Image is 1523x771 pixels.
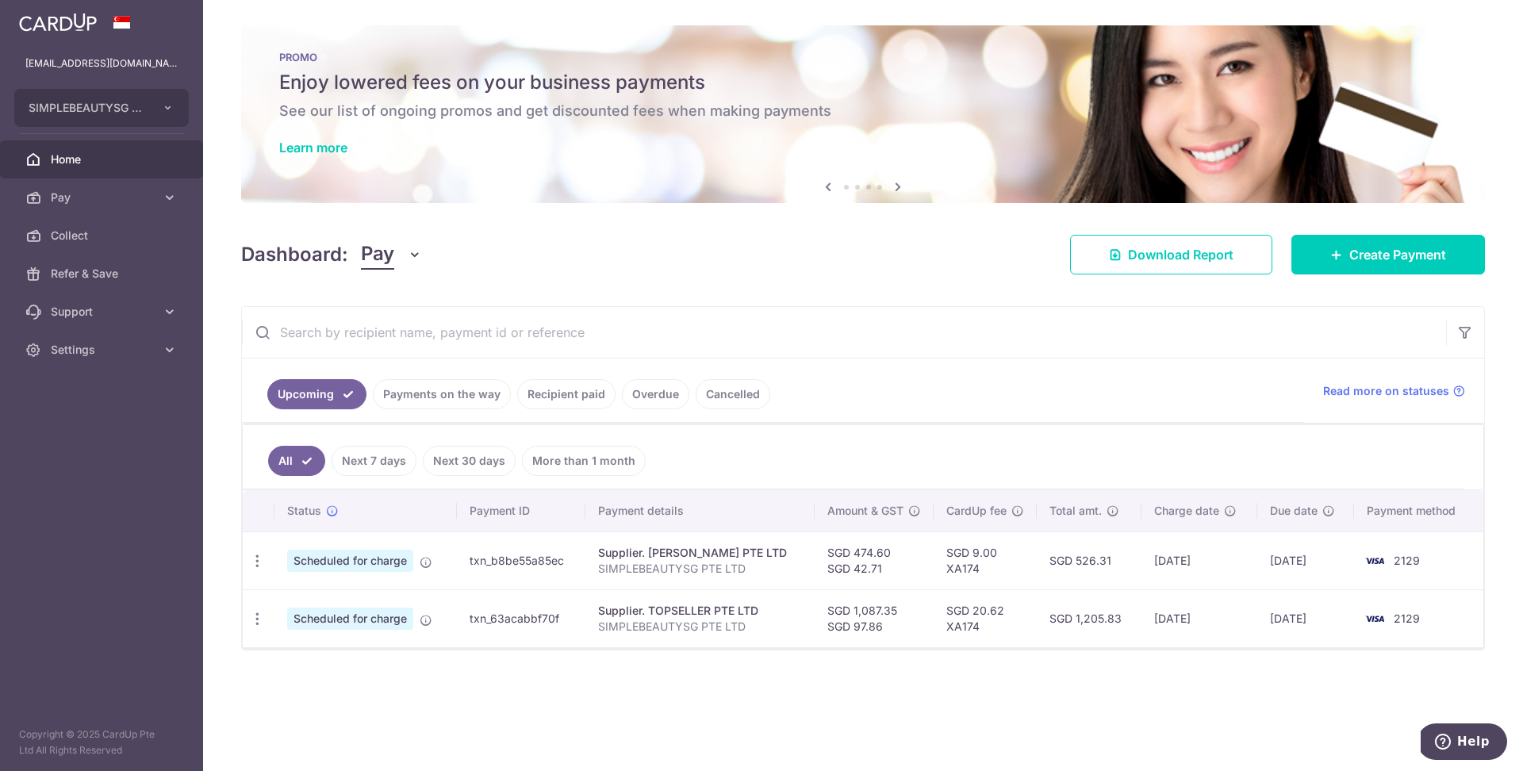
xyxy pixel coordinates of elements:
th: Payment ID [457,490,585,531]
p: [EMAIL_ADDRESS][DOMAIN_NAME] [25,56,178,71]
a: More than 1 month [522,446,646,476]
span: Read more on statuses [1323,383,1449,399]
p: SIMPLEBEAUTYSG PTE LTD [598,619,802,635]
span: Amount & GST [827,503,903,519]
span: Charge date [1154,503,1219,519]
span: Settings [51,342,155,358]
a: Create Payment [1291,235,1485,274]
a: Read more on statuses [1323,383,1465,399]
th: Payment details [585,490,815,531]
h5: Enjoy lowered fees on your business payments [279,70,1447,95]
img: Bank Card [1359,551,1391,570]
h4: Dashboard: [241,240,348,269]
td: SGD 526.31 [1037,531,1141,589]
span: Refer & Save [51,266,155,282]
span: Pay [51,190,155,205]
td: [DATE] [1141,589,1257,647]
td: SGD 1,087.35 SGD 97.86 [815,589,934,647]
p: PROMO [279,51,1447,63]
span: Support [51,304,155,320]
td: SGD 474.60 SGD 42.71 [815,531,934,589]
span: SIMPLEBEAUTYSG PTE. LTD. [29,100,146,116]
a: All [268,446,325,476]
div: Supplier. TOPSELLER PTE LTD [598,603,802,619]
span: Due date [1270,503,1318,519]
a: Payments on the way [373,379,511,409]
a: Overdue [622,379,689,409]
td: [DATE] [1141,531,1257,589]
img: CardUp [19,13,97,32]
span: 2129 [1394,612,1420,625]
td: txn_63acabbf70f [457,589,585,647]
a: Next 30 days [423,446,516,476]
span: Collect [51,228,155,244]
td: [DATE] [1257,589,1354,647]
p: SIMPLEBEAUTYSG PTE LTD [598,561,802,577]
img: Latest Promos Banner [241,25,1485,203]
td: [DATE] [1257,531,1354,589]
a: Next 7 days [332,446,416,476]
span: Download Report [1128,245,1233,264]
td: SGD 20.62 XA174 [934,589,1037,647]
a: Recipient paid [517,379,616,409]
span: Status [287,503,321,519]
a: Learn more [279,140,347,155]
span: Home [51,152,155,167]
button: Pay [361,240,422,270]
span: Scheduled for charge [287,550,413,572]
a: Upcoming [267,379,366,409]
span: 2129 [1394,554,1420,567]
input: Search by recipient name, payment id or reference [242,307,1446,358]
h6: See our list of ongoing promos and get discounted fees when making payments [279,102,1447,121]
iframe: Opens a widget where you can find more information [1421,723,1507,763]
th: Payment method [1354,490,1483,531]
img: Bank Card [1359,609,1391,628]
td: SGD 1,205.83 [1037,589,1141,647]
span: Scheduled for charge [287,608,413,630]
a: Download Report [1070,235,1272,274]
button: SIMPLEBEAUTYSG PTE. LTD. [14,89,189,127]
a: Cancelled [696,379,770,409]
td: txn_b8be55a85ec [457,531,585,589]
span: Create Payment [1349,245,1446,264]
span: Pay [361,240,394,270]
div: Supplier. [PERSON_NAME] PTE LTD [598,545,802,561]
span: Total amt. [1049,503,1102,519]
td: SGD 9.00 XA174 [934,531,1037,589]
span: CardUp fee [946,503,1007,519]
